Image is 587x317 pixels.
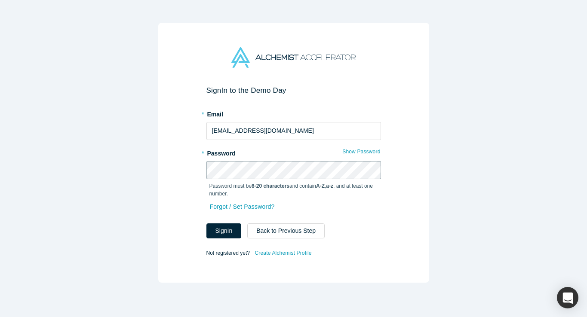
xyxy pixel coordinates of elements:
button: SignIn [206,223,242,238]
label: Email [206,107,381,119]
h2: Sign In to the Demo Day [206,86,381,95]
button: Show Password [342,146,381,157]
img: Alchemist Accelerator Logo [231,47,355,68]
button: Back to Previous Step [247,223,325,238]
strong: 8-20 characters [252,183,289,189]
strong: a-z [326,183,333,189]
a: Create Alchemist Profile [254,247,312,259]
span: Not registered yet? [206,250,250,256]
p: Password must be and contain , , and at least one number. [209,182,378,198]
a: Forgot / Set Password? [209,199,275,214]
strong: A-Z [316,183,325,189]
label: Password [206,146,381,158]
